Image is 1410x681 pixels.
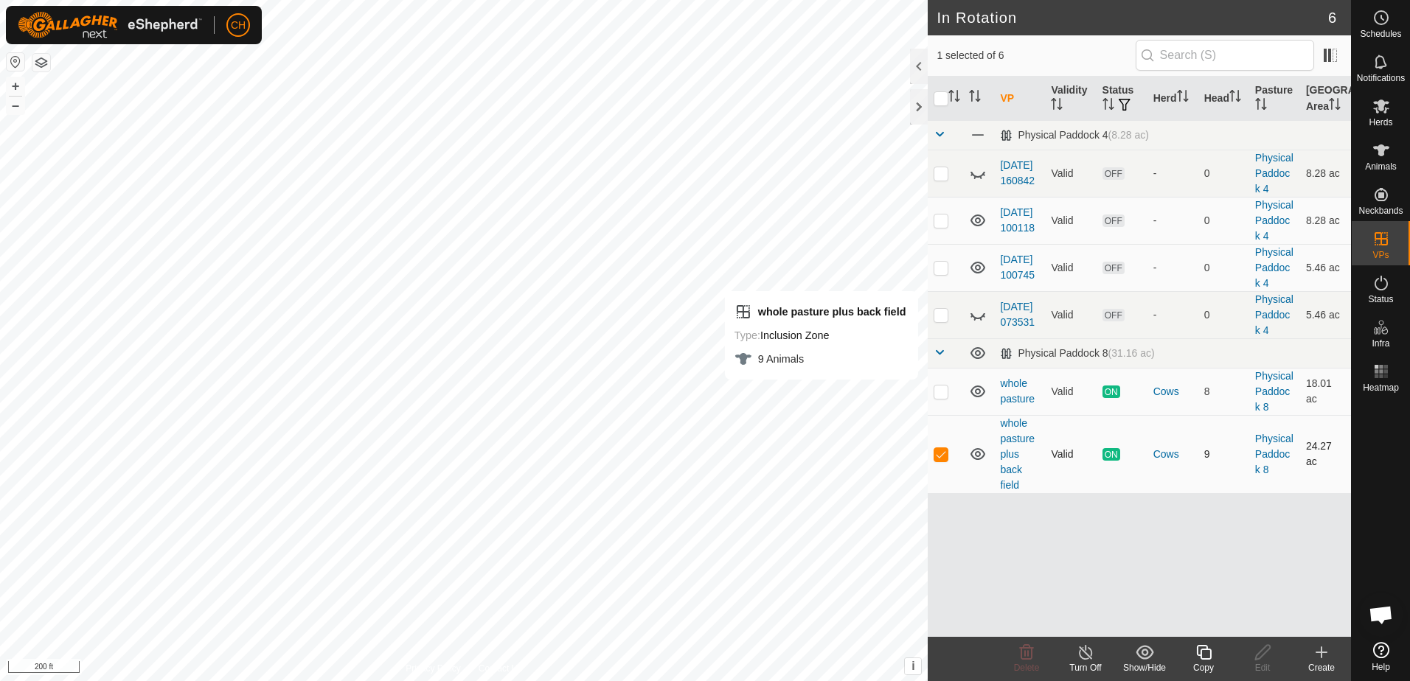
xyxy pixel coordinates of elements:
span: Help [1372,663,1390,671]
a: Physical Paddock 4 [1255,199,1293,242]
th: Head [1198,77,1249,121]
td: 5.46 ac [1300,244,1351,291]
div: Cows [1153,447,1192,462]
div: - [1153,260,1192,276]
span: Delete [1014,663,1040,673]
td: 0 [1198,150,1249,197]
span: (8.28 ac) [1108,129,1149,141]
span: 1 selected of 6 [937,48,1135,63]
td: Valid [1045,150,1096,197]
a: Physical Paddock 4 [1255,246,1293,289]
span: ON [1102,448,1120,461]
button: + [7,77,24,95]
a: Privacy Policy [406,662,461,675]
span: Herds [1369,118,1392,127]
div: Copy [1174,661,1233,674]
a: Physical Paddock 8 [1255,370,1293,413]
td: Valid [1045,291,1096,338]
a: [DATE] 160842 [1000,159,1035,186]
a: Help [1352,636,1410,677]
div: Inclusion Zone [734,326,906,344]
a: whole pasture plus back field [1000,417,1035,491]
span: 6 [1328,7,1336,29]
div: - [1153,307,1192,323]
span: Status [1368,295,1393,304]
td: Valid [1045,197,1096,244]
td: 5.46 ac [1300,291,1351,338]
input: Search (S) [1136,40,1314,71]
a: Physical Paddock 4 [1255,152,1293,195]
div: Physical Paddock 8 [1000,347,1154,360]
span: OFF [1102,262,1125,274]
p-sorticon: Activate to sort [948,92,960,104]
p-sorticon: Activate to sort [1051,100,1063,112]
th: Herd [1147,77,1198,121]
td: 18.01 ac [1300,368,1351,415]
td: Valid [1045,244,1096,291]
span: CH [231,18,246,33]
div: Physical Paddock 4 [1000,129,1148,142]
td: 0 [1198,291,1249,338]
th: Validity [1045,77,1096,121]
th: Status [1097,77,1147,121]
td: 9 [1198,415,1249,493]
th: VP [994,77,1045,121]
button: i [905,658,921,674]
a: [DATE] 073531 [1000,301,1035,328]
div: Open chat [1359,593,1403,637]
td: 8.28 ac [1300,197,1351,244]
span: Heatmap [1363,383,1399,392]
div: Turn Off [1056,661,1115,674]
th: [GEOGRAPHIC_DATA] Area [1300,77,1351,121]
a: Physical Paddock 8 [1255,433,1293,475]
td: Valid [1045,415,1096,493]
span: ON [1102,385,1120,398]
span: (31.16 ac) [1108,347,1155,359]
p-sorticon: Activate to sort [1329,100,1341,112]
p-sorticon: Activate to sort [1177,92,1189,104]
a: whole pasture [1000,377,1035,405]
div: Edit [1233,661,1292,674]
td: 24.27 ac [1300,415,1351,493]
span: Notifications [1357,74,1405,83]
td: 8 [1198,368,1249,415]
p-sorticon: Activate to sort [1255,100,1267,112]
span: Animals [1365,162,1397,171]
span: i [911,660,914,672]
div: 9 Animals [734,350,906,368]
p-sorticon: Activate to sort [1102,100,1114,112]
div: whole pasture plus back field [734,303,906,321]
div: - [1153,213,1192,228]
button: – [7,97,24,114]
th: Pasture [1249,77,1300,121]
label: Type: [734,329,760,341]
p-sorticon: Activate to sort [969,92,981,104]
p-sorticon: Activate to sort [1229,92,1241,104]
td: 0 [1198,244,1249,291]
h2: In Rotation [937,9,1327,27]
div: Create [1292,661,1351,674]
div: Show/Hide [1115,661,1174,674]
span: Schedules [1360,29,1401,38]
div: Cows [1153,384,1192,399]
span: OFF [1102,167,1125,180]
span: VPs [1372,251,1389,259]
a: Physical Paddock 4 [1255,293,1293,336]
td: 0 [1198,197,1249,244]
td: 8.28 ac [1300,150,1351,197]
a: Contact Us [479,662,522,675]
span: OFF [1102,214,1125,227]
div: - [1153,166,1192,181]
td: Valid [1045,368,1096,415]
span: OFF [1102,309,1125,321]
span: Neckbands [1358,206,1403,215]
button: Map Layers [32,54,50,71]
span: Infra [1372,339,1389,348]
button: Reset Map [7,53,24,71]
a: [DATE] 100118 [1000,206,1035,234]
a: [DATE] 100745 [1000,254,1035,281]
img: Gallagher Logo [18,12,202,38]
